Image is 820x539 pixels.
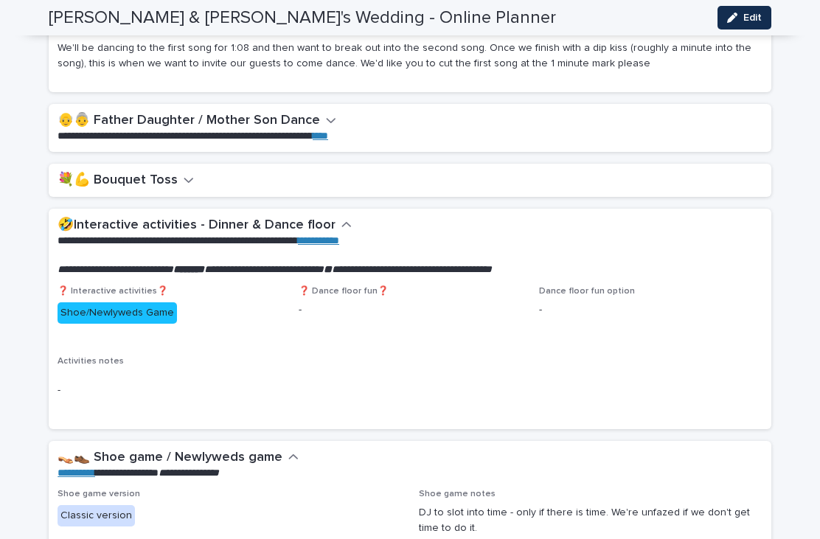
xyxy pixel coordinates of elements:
[58,450,299,466] button: 👡👞 Shoe game / Newlyweds game
[58,490,140,498] span: Shoe game version
[539,302,762,318] p: -
[419,505,762,536] p: DJ to slot into time - only if there is time. We're unfazed if we don't get time to do it.
[419,490,496,498] span: Shoe game notes
[58,218,336,234] h2: 🤣Interactive activities - Dinner & Dance floor
[58,287,168,296] span: ❓ Interactive activities❓
[58,357,124,366] span: Activities notes
[58,302,177,324] div: Shoe/Newlyweds Game
[58,505,135,526] div: Classic version
[58,113,320,129] h2: 👴👵 Father Daughter / Mother Son Dance
[58,173,194,189] button: 💐💪 Bouquet Toss
[717,6,771,29] button: Edit
[58,383,762,398] p: -
[49,7,556,29] h2: [PERSON_NAME] & [PERSON_NAME]'s Wedding - Online Planner
[58,218,352,234] button: 🤣Interactive activities - Dinner & Dance floor
[539,287,635,296] span: Dance floor fun option
[58,113,336,129] button: 👴👵 Father Daughter / Mother Son Dance
[299,302,522,318] p: -
[743,13,762,23] span: Edit
[58,41,762,72] p: We'll be dancing to the first song for 1:08 and then want to break out into the second song. Once...
[58,450,282,466] h2: 👡👞 Shoe game / Newlyweds game
[58,173,178,189] h2: 💐💪 Bouquet Toss
[299,287,389,296] span: ❓ Dance floor fun❓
